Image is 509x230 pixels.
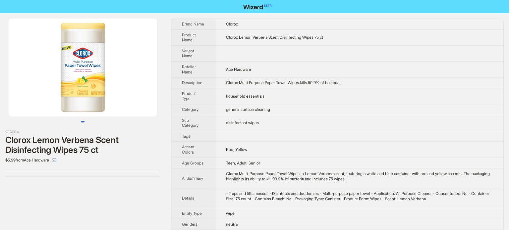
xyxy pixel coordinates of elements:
button: Go to slide 1 [81,121,85,122]
div: Clorox Lemon Verbena Scent Disinfecting Wipes 75 ct [5,135,160,155]
span: neutral [226,222,239,227]
div: Clorox Multi-Purpose Paper Towel Wipes in Lemon Verbena scent, featuring a white and blue contain... [226,171,493,181]
span: Product Type [182,91,196,101]
span: household essentials [226,94,264,99]
span: Sub Category [182,118,198,128]
div: $5.99 from Ace Hardware [5,155,160,165]
span: Clorox [226,22,238,26]
div: Clorox [5,128,160,135]
span: Accent Colors [182,144,195,155]
span: Category [182,107,198,112]
span: Clorox Multi Purpose Paper Towel Wipes kills 99.9% of bacteria. [226,80,340,85]
span: Red, Yellow [226,147,247,152]
span: Retailer Name [182,64,196,74]
span: Description [182,80,202,85]
span: wipe [226,211,235,216]
span: Age Groups [182,161,203,165]
span: Product Name [182,32,196,43]
div: - Traps and lifts messes - Disinfects and deodorizes - Multi-purpose paper towel - Application: A... [226,191,493,201]
img: Clorox Lemon Verbena Scent Disinfecting Wipes 75 ct image 1 [9,19,157,116]
span: Entity Type [182,211,202,216]
span: Teen, Adult, Senior [226,161,260,165]
span: Details [182,196,194,201]
span: select [52,158,56,162]
span: disinfectant wipes [226,120,259,125]
span: Ai Summary [182,176,203,181]
span: Clorox Lemon Verbena Scent Disinfecting Wipes 75 ct [226,35,323,40]
span: Ace Hardware [226,67,251,72]
span: Tags [182,134,190,139]
span: Variant Name [182,48,194,59]
span: general surface cleaning [226,107,270,112]
span: Genders [182,222,198,227]
span: Brand Name [182,22,204,26]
